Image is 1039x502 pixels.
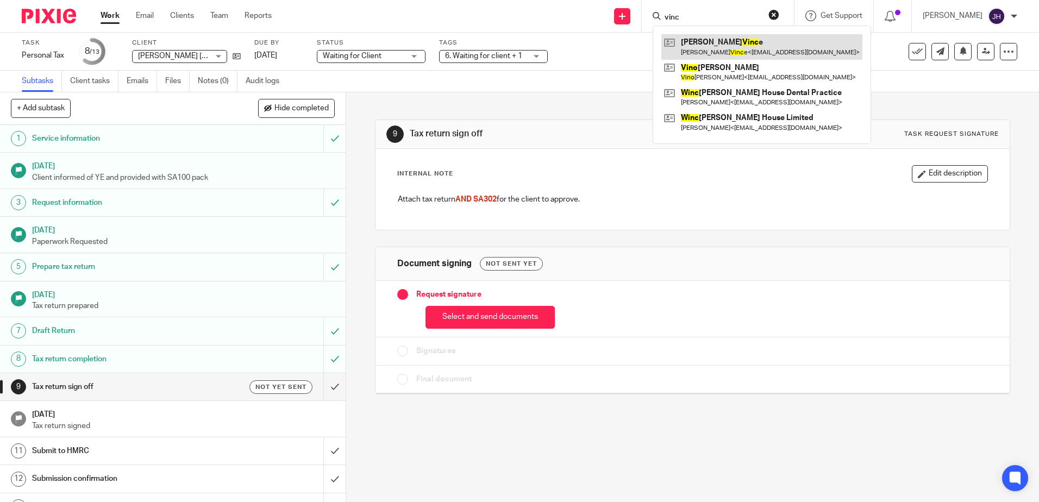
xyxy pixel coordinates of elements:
[32,194,219,211] h1: Request information
[821,12,862,20] span: Get Support
[32,236,335,247] p: Paperwork Requested
[70,71,118,92] a: Client tasks
[254,52,277,59] span: [DATE]
[416,374,472,385] span: Final document
[32,300,335,311] p: Tax return prepared
[165,71,190,92] a: Files
[255,382,306,392] span: Not yet sent
[22,71,62,92] a: Subtasks
[11,443,26,459] div: 11
[274,104,329,113] span: Hide completed
[32,287,335,300] h1: [DATE]
[32,259,219,275] h1: Prepare tax return
[386,125,404,143] div: 9
[410,128,716,140] h1: Tax return sign off
[22,9,76,23] img: Pixie
[904,130,999,139] div: Task request signature
[90,49,99,55] small: /13
[32,323,219,339] h1: Draft Return
[11,352,26,367] div: 8
[11,472,26,487] div: 12
[416,289,481,300] span: Request signature
[11,195,26,210] div: 3
[210,10,228,21] a: Team
[22,50,65,61] div: Personal Tax
[32,443,219,459] h1: Submit to HMRC
[138,52,259,60] span: [PERSON_NAME] [PERSON_NAME]
[988,8,1005,25] img: svg%3E
[317,39,425,47] label: Status
[198,71,237,92] a: Notes (0)
[11,131,26,146] div: 1
[923,10,982,21] p: [PERSON_NAME]
[101,10,120,21] a: Work
[439,39,548,47] label: Tags
[32,421,335,431] p: Tax return signed
[22,39,65,47] label: Task
[455,196,497,203] span: AND SA302
[32,222,335,236] h1: [DATE]
[912,165,988,183] button: Edit description
[32,351,219,367] h1: Tax return completion
[32,172,335,183] p: Client informed of YE and provided with SA100 pack
[136,10,154,21] a: Email
[254,39,303,47] label: Due by
[246,71,287,92] a: Audit logs
[11,259,26,274] div: 5
[127,71,157,92] a: Emails
[768,9,779,20] button: Clear
[245,10,272,21] a: Reports
[323,52,381,60] span: Waiting for Client
[445,52,522,60] span: 6. Waiting for client + 1
[32,470,219,487] h1: Submission confirmation
[170,10,194,21] a: Clients
[398,194,987,205] p: Attach tax return for the client to approve.
[32,130,219,147] h1: Service information
[132,39,241,47] label: Client
[11,99,71,117] button: + Add subtask
[11,379,26,394] div: 9
[397,170,453,178] p: Internal Note
[664,13,761,23] input: Search
[32,379,219,395] h1: Tax return sign off
[32,158,335,172] h1: [DATE]
[32,406,335,420] h1: [DATE]
[85,45,99,58] div: 8
[480,257,543,271] div: Not sent yet
[258,99,335,117] button: Hide completed
[425,306,555,329] button: Select and send documents
[397,258,472,269] h1: Document signing
[11,323,26,338] div: 7
[416,346,455,356] span: Signatures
